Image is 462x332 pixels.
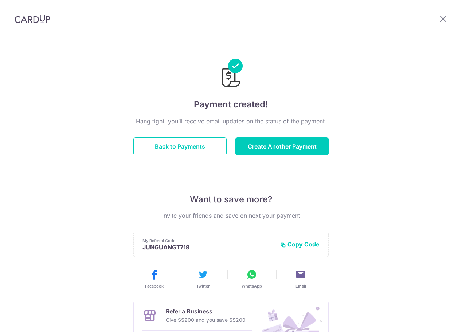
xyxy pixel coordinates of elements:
button: WhatsApp [230,269,273,289]
p: Want to save more? [133,194,329,205]
h4: Payment created! [133,98,329,111]
button: Twitter [181,269,224,289]
button: Copy Code [280,241,320,248]
span: Facebook [145,283,164,289]
p: Give S$200 and you save S$200 [166,316,246,324]
p: Refer a Business [166,307,246,316]
button: Email [279,269,322,289]
p: JUNGUANGT719 [142,244,274,251]
img: CardUp [15,15,50,23]
p: My Referral Code [142,238,274,244]
span: WhatsApp [242,283,262,289]
span: Twitter [196,283,210,289]
p: Hang tight, you’ll receive email updates on the status of the payment. [133,117,329,126]
button: Back to Payments [133,137,227,155]
span: Email [295,283,306,289]
p: Invite your friends and save on next your payment [133,211,329,220]
button: Create Another Payment [235,137,329,155]
img: Payments [219,59,243,89]
button: Facebook [133,269,176,289]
